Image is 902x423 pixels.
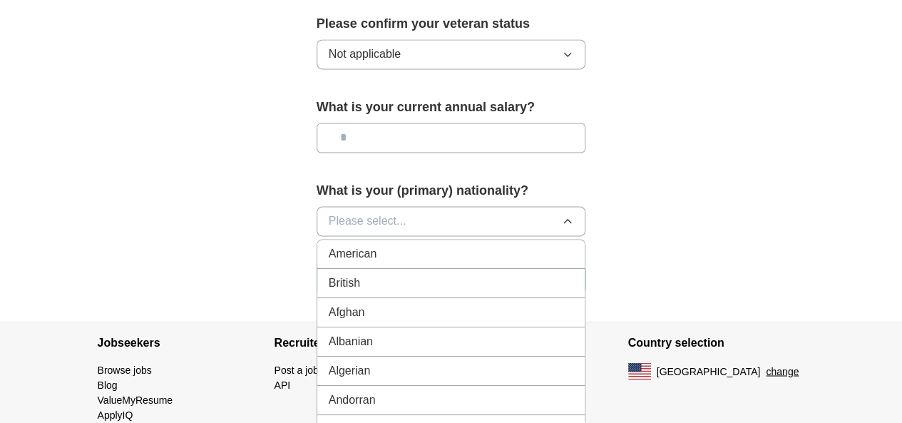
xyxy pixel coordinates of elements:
[317,39,586,69] button: Not applicable
[317,98,586,117] label: What is your current annual salary?
[98,364,152,375] a: Browse jobs
[317,181,586,200] label: What is your (primary) nationality?
[317,14,586,34] label: Please confirm your veteran status
[329,245,377,263] span: American
[329,333,373,350] span: Albanian
[329,46,401,63] span: Not applicable
[98,379,118,390] a: Blog
[657,364,761,379] span: [GEOGRAPHIC_DATA]
[329,213,406,230] span: Please select...
[628,362,651,379] img: US flag
[628,322,805,362] h4: Country selection
[329,392,376,409] span: Andorran
[329,304,365,321] span: Afghan
[98,409,133,420] a: ApplyIQ
[275,364,319,375] a: Post a job
[329,275,360,292] span: British
[275,379,291,390] a: API
[98,394,173,405] a: ValueMyResume
[329,362,371,379] span: Algerian
[317,206,586,236] button: Please select...
[766,364,799,379] button: change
